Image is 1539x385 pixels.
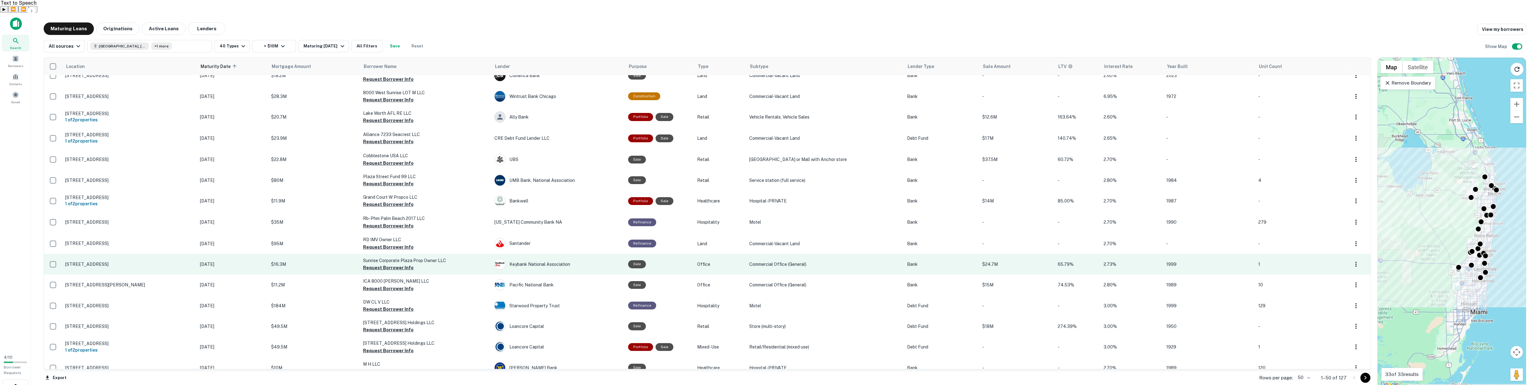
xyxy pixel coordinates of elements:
span: - [1058,220,1060,225]
button: Lenders [188,22,226,35]
p: 1 [1259,261,1344,268]
p: $11.9M [271,197,357,204]
span: Borrowers [8,63,23,68]
p: 2.60% [1104,72,1160,79]
button: 40 Types [215,40,250,52]
span: Location [66,63,85,70]
span: - [1058,303,1060,308]
p: Commercial-Vacant Land [750,135,901,142]
p: $14M [983,197,1051,204]
span: Type [698,63,708,70]
div: UBS [494,154,622,165]
span: 74.53% [1058,282,1074,287]
p: - [1259,156,1344,163]
div: LTVs displayed on the website are for informational purposes only and may be reported incorrectly... [1058,63,1073,70]
th: Type [694,58,746,75]
div: Sale [656,113,673,121]
div: Santander [494,238,622,249]
p: $28.3M [271,93,357,100]
p: [DATE] [200,323,265,330]
p: $12.6M [983,114,1051,120]
p: 2.80% [1104,281,1160,288]
img: picture [495,321,505,332]
div: Sale [628,156,646,163]
th: Purpose [625,58,694,75]
a: Borrowers [2,53,29,70]
p: [DATE] [200,261,265,268]
button: Request Borrower Info [363,201,414,208]
span: Search [10,45,21,50]
p: [STREET_ADDRESS] [65,303,194,309]
button: Request Borrower Info [363,347,414,354]
p: - [983,72,1051,79]
p: - [1259,240,1344,247]
span: - [1058,241,1060,246]
p: $15M [983,281,1051,288]
span: Maturity Date [201,63,239,70]
th: Maturity Date [197,58,268,75]
button: Show street map [1381,61,1403,73]
h6: LTV [1058,63,1067,70]
p: Motel [750,302,901,309]
p: [US_STATE] Community Bank NA [494,219,622,226]
p: Office [697,281,743,288]
p: [STREET_ADDRESS] [65,132,194,138]
p: [STREET_ADDRESS] [65,341,194,346]
button: Request Borrower Info [363,159,414,167]
p: [STREET_ADDRESS] [65,157,194,162]
p: Lake Worth AFL RE LLC [363,110,488,117]
p: 1999 [1167,261,1252,268]
p: - [1259,114,1344,120]
div: Saved [2,89,29,106]
p: [DATE] [200,114,265,120]
img: picture [495,259,505,270]
div: Maturing [DATE] [303,42,346,50]
p: Store (multi-story) [750,323,901,330]
div: This is a portfolio loan with 2 properties [628,134,653,142]
button: Settings [29,6,37,12]
p: Commercial Office (General) [750,261,901,268]
div: Starwood Property Trust [494,300,622,311]
span: 163.64% [1058,115,1076,119]
p: $37.5M [983,156,1051,163]
span: Saved [11,100,20,105]
p: [STREET_ADDRESS] [65,178,194,183]
button: Show satellite imagery [1403,61,1434,73]
button: Request Borrower Info [363,96,414,104]
p: Alliance 7233 Seacrest LLC [363,131,488,138]
span: 140.74% [1058,136,1076,141]
img: picture [495,91,505,102]
p: 1987 [1167,197,1252,204]
button: Request Borrower Info [363,117,414,124]
p: 2.70% [1104,197,1160,204]
button: Request Borrower Info [363,326,414,334]
p: - [1259,135,1344,142]
p: Land [697,72,743,79]
p: - [1167,156,1252,163]
button: Reload search area [1511,63,1524,76]
p: 2.70% [1104,156,1160,163]
button: Zoom in [1511,98,1523,110]
p: [STREET_ADDRESS] Holdings LLC [363,319,488,326]
div: Ally Bank [494,111,622,123]
p: - [1259,93,1344,100]
p: Commercial-Vacant Land [750,72,901,79]
img: picture [495,238,505,249]
div: This loan purpose was for refinancing [628,218,656,226]
div: Sale [656,134,673,142]
div: This loan purpose was for construction [628,92,660,100]
p: [DATE] [200,93,265,100]
div: Keybank National Association [494,259,622,270]
p: [DATE] [200,240,265,247]
p: Mixed-Use [697,344,743,350]
p: ICA 8000 [PERSON_NAME] LLC [363,278,488,285]
p: [STREET_ADDRESS] [65,324,194,329]
p: DW CL V LLC [363,299,488,305]
span: Borrower Name [364,63,396,70]
div: Bankwell [494,195,622,207]
p: - [983,93,1051,100]
p: Bank [907,156,976,163]
p: - [1259,323,1344,330]
p: Retail [697,323,743,330]
p: Sunrise Corporate Plaza Prop Owner LLC [363,257,488,264]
